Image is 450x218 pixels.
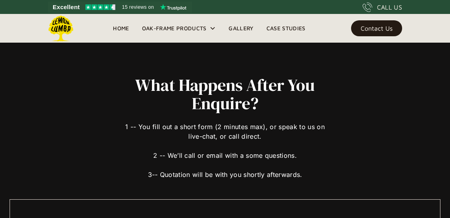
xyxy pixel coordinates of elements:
div: 1 -- You fill out a short form (2 minutes max), or speak to us on live-chat, or call direct. 2 --... [122,112,328,179]
a: Home [107,22,135,34]
a: Case Studies [260,22,312,34]
img: Trustpilot 4.5 stars [85,4,115,10]
a: Contact Us [351,20,402,36]
a: See Lemon Lumba reviews on Trustpilot [48,2,192,13]
a: CALL US [363,2,402,12]
span: Excellent [53,2,80,12]
div: Oak-Frame Products [142,24,207,33]
div: CALL US [377,2,402,12]
img: Trustpilot logo [160,4,186,10]
div: Contact Us [361,26,393,31]
span: 15 reviews on [122,2,154,12]
a: Gallery [222,22,260,34]
div: Oak-Frame Products [136,14,223,43]
h2: What Happens After You Enquire? [122,76,328,112]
